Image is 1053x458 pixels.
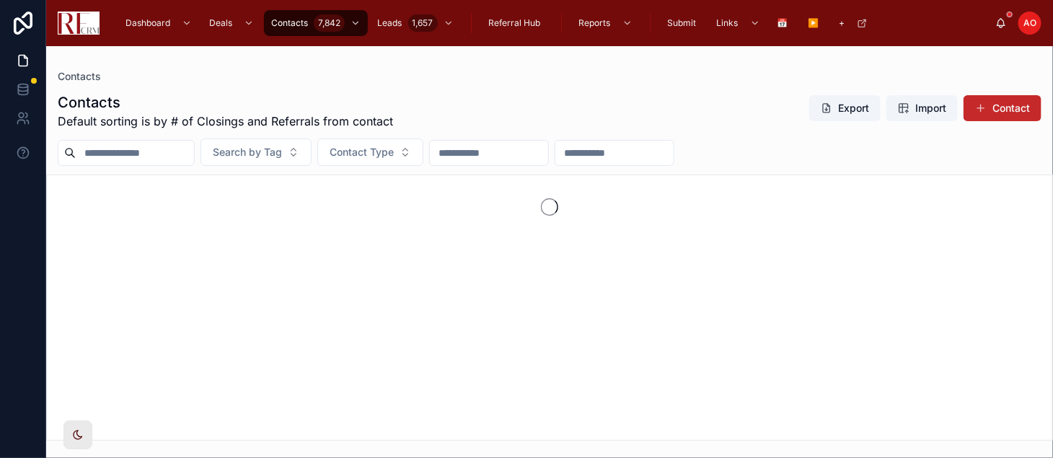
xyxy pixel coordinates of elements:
a: Deals [202,10,261,36]
button: Import [886,95,958,121]
div: scrollable content [111,7,995,39]
button: Select Button [201,138,312,166]
button: Select Button [317,138,423,166]
div: 1,657 [408,14,438,32]
a: Dashboard [118,10,199,36]
span: + [840,17,845,29]
a: Contacts7,842 [264,10,368,36]
span: Default sorting is by # of Closings and Referrals from contact [58,113,393,130]
a: Leads1,657 [371,10,461,36]
span: AO [1023,17,1036,29]
span: Submit [668,17,697,29]
span: Contacts [271,17,308,29]
a: Submit [661,10,707,36]
h1: Contacts [58,92,393,113]
div: 7,842 [314,14,345,32]
span: Leads [378,17,402,29]
span: Referral Hub [489,17,541,29]
span: Links [717,17,739,29]
a: Reports [572,10,640,36]
a: 📅 [770,10,798,36]
span: 📅 [777,17,788,29]
span: Deals [209,17,232,29]
span: Dashboard [125,17,170,29]
span: ▶️ [809,17,819,29]
a: Contacts [58,69,101,84]
a: Links [710,10,767,36]
a: ▶️ [801,10,829,36]
a: Referral Hub [482,10,551,36]
button: Export [809,95,881,121]
img: App logo [58,12,100,35]
span: Import [915,101,946,115]
span: Search by Tag [213,145,282,159]
button: Contact [964,95,1041,121]
a: + [832,10,875,36]
span: Contact Type [330,145,394,159]
span: Reports [579,17,611,29]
